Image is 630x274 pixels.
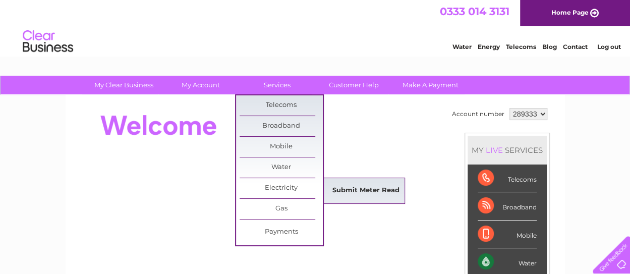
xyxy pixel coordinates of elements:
a: Mobile [240,137,323,157]
a: My Account [159,76,242,94]
div: Clear Business is a trading name of Verastar Limited (registered in [GEOGRAPHIC_DATA] No. 3667643... [77,6,554,49]
a: Electricity [240,178,323,198]
a: Payments [240,222,323,242]
a: Customer Help [312,76,395,94]
div: Telecoms [478,165,537,192]
a: Log out [597,43,620,50]
a: Blog [542,43,557,50]
a: Services [236,76,319,94]
div: Broadband [478,192,537,220]
a: Make A Payment [389,76,472,94]
a: Gas [240,199,323,219]
a: 0333 014 3131 [440,5,509,18]
a: Energy [478,43,500,50]
img: logo.png [22,26,74,57]
td: Account number [449,105,507,123]
a: Water [452,43,472,50]
a: Submit Meter Read [324,181,408,201]
a: Telecoms [240,95,323,116]
a: Water [240,157,323,178]
a: My Clear Business [82,76,165,94]
a: Contact [563,43,588,50]
div: LIVE [484,145,505,155]
a: Telecoms [506,43,536,50]
a: Broadband [240,116,323,136]
div: MY SERVICES [468,136,547,165]
div: Mobile [478,221,537,248]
